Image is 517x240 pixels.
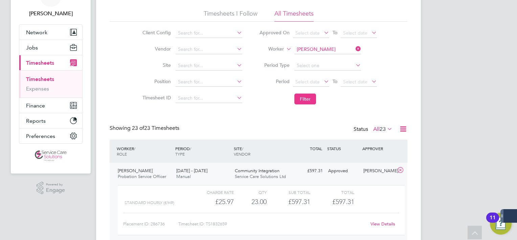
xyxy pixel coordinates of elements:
[295,79,320,85] span: Select date
[174,142,232,160] div: PERIOD
[235,174,286,179] span: Service Care Solutions Ltd
[310,146,322,151] span: TOTAL
[370,221,395,227] a: View Details
[176,28,242,38] input: Search for...
[19,151,83,161] a: Go to home page
[134,146,135,151] span: /
[331,28,339,37] span: To
[490,218,496,226] div: 11
[380,126,386,133] span: 23
[295,30,320,36] span: Select date
[123,219,178,229] div: Placement ID: 286736
[19,70,82,98] div: Timesheets
[176,168,207,174] span: [DATE] - [DATE]
[325,165,361,177] div: Approved
[274,9,314,22] li: All Timesheets
[331,77,339,86] span: To
[234,188,267,196] div: QTY
[373,126,392,133] label: All
[19,98,82,113] button: Finance
[26,29,47,36] span: Network
[190,196,234,207] div: £25.97
[117,151,127,157] span: ROLE
[140,29,171,36] label: Client Config
[26,44,38,51] span: Jobs
[176,94,242,103] input: Search for...
[46,187,65,193] span: Engage
[294,45,361,54] input: Search for...
[19,113,82,128] button: Reports
[490,213,512,235] button: Open Resource Center, 11 new notifications
[294,61,361,71] input: Select one
[35,151,67,161] img: servicecare-logo-retina.png
[253,46,284,53] label: Worker
[132,125,144,132] span: 23 of
[361,165,396,177] div: [PERSON_NAME]
[267,188,310,196] div: Sub Total
[19,55,82,70] button: Timesheets
[175,151,185,157] span: TYPE
[190,188,234,196] div: Charge rate
[290,165,325,177] div: £597.31
[26,76,54,82] a: Timesheets
[37,182,65,195] a: Powered byEngage
[354,125,394,134] div: Status
[259,78,290,84] label: Period
[232,142,291,160] div: SITE
[19,9,83,18] span: Mark White
[46,182,65,187] span: Powered by
[125,200,174,205] span: Standard Hourly (£/HR)
[234,151,250,157] span: VENDOR
[110,125,181,132] div: Showing
[19,128,82,143] button: Preferences
[176,174,191,179] span: Manual
[361,142,396,155] div: APPROVER
[259,29,290,36] label: Approved On
[115,142,174,160] div: WORKER
[176,45,242,54] input: Search for...
[234,196,267,207] div: 23.00
[310,188,354,196] div: Total
[19,40,82,55] button: Jobs
[343,79,367,85] span: Select date
[140,62,171,68] label: Site
[176,77,242,87] input: Search for...
[140,46,171,52] label: Vendor
[26,85,49,92] a: Expenses
[26,102,45,109] span: Finance
[178,219,366,229] div: Timesheet ID: TS1832659
[325,142,361,155] div: STATUS
[26,60,54,66] span: Timesheets
[140,95,171,101] label: Timesheet ID
[267,196,310,207] div: £597.31
[26,118,46,124] span: Reports
[19,25,82,40] button: Network
[242,146,243,151] span: /
[176,61,242,71] input: Search for...
[26,133,55,139] span: Preferences
[118,168,153,174] span: [PERSON_NAME]
[190,146,191,151] span: /
[259,62,290,68] label: Period Type
[140,78,171,84] label: Position
[118,174,166,179] span: Probation Service Officer
[132,125,179,132] span: 23 Timesheets
[332,198,354,206] span: £597.31
[235,168,279,174] span: Community Integration
[294,94,316,104] button: Filter
[343,30,367,36] span: Select date
[204,9,257,22] li: Timesheets I Follow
